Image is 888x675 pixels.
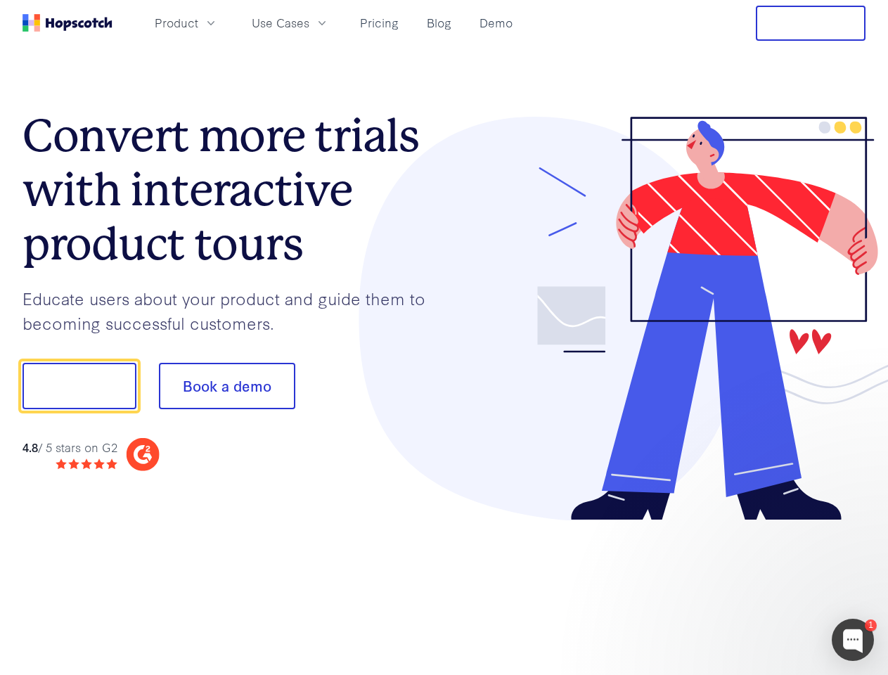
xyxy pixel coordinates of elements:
button: Product [146,11,226,34]
span: Product [155,14,198,32]
button: Book a demo [159,363,295,409]
span: Use Cases [252,14,309,32]
button: Use Cases [243,11,337,34]
div: / 5 stars on G2 [22,439,117,456]
a: Demo [474,11,518,34]
strong: 4.8 [22,439,38,455]
button: Show me! [22,363,136,409]
p: Educate users about your product and guide them to becoming successful customers. [22,286,444,335]
a: Home [22,14,112,32]
a: Blog [421,11,457,34]
button: Free Trial [756,6,866,41]
div: 1 [865,619,877,631]
h1: Convert more trials with interactive product tours [22,109,444,271]
a: Pricing [354,11,404,34]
